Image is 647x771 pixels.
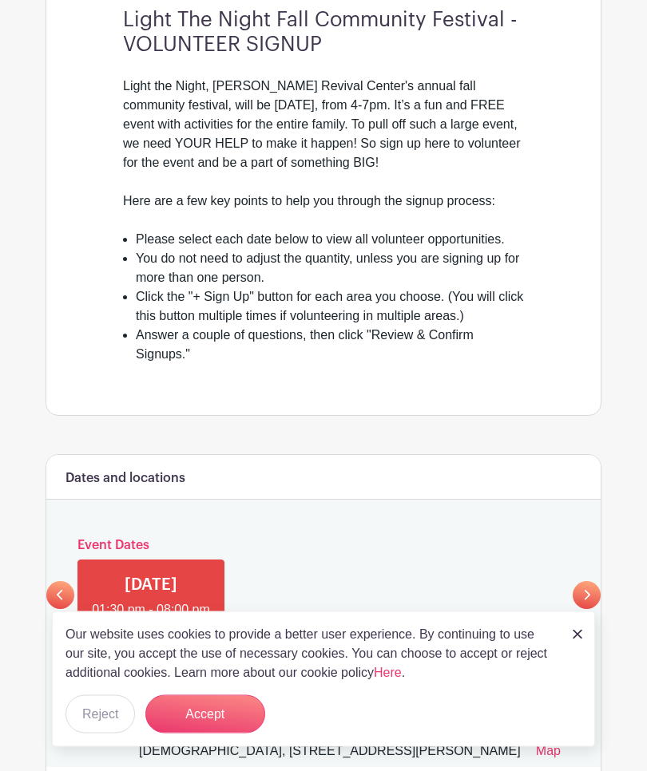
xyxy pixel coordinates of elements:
li: You do not need to adjust the quantity, unless you are signing up for more than one person. [136,250,524,288]
p: Our website uses cookies to provide a better user experience. By continuing to use our site, you ... [65,625,556,682]
button: Accept [145,695,265,733]
div: Light the Night, [PERSON_NAME] Revival Center's annual fall community festival, will be [DATE], f... [123,77,524,231]
h3: Light The Night Fall Community Festival - VOLUNTEER SIGNUP [123,9,524,58]
li: Please select each date below to view all volunteer opportunities. [136,231,524,250]
img: close_button-5f87c8562297e5c2d7936805f587ecaba9071eb48480494691a3f1689db116b3.svg [573,630,582,639]
h6: Event Dates [74,539,573,554]
a: Here [374,666,402,679]
h6: Dates and locations [65,472,185,487]
button: Reject [65,695,135,733]
li: Answer a couple of questions, then click "Review & Confirm Signups." [136,326,524,365]
li: Click the "+ Sign Up" button for each area you choose. (You will click this button multiple times... [136,288,524,326]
